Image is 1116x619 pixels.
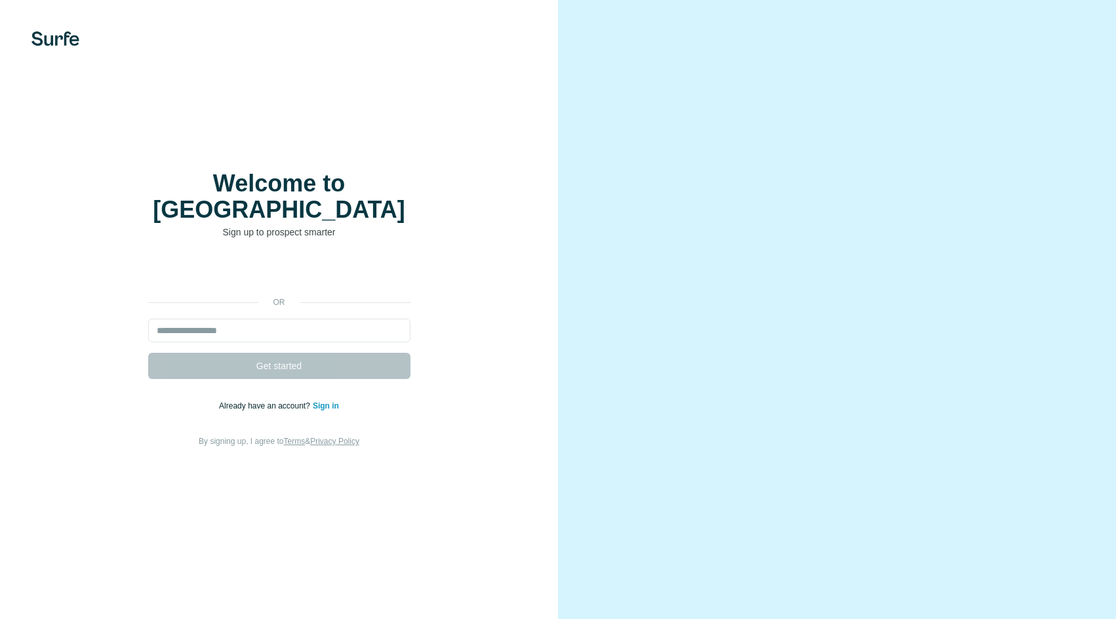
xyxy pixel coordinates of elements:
[31,31,79,46] img: Surfe's logo
[284,437,306,446] a: Terms
[148,226,410,239] p: Sign up to prospect smarter
[258,296,300,308] p: or
[148,170,410,223] h1: Welcome to [GEOGRAPHIC_DATA]
[142,258,417,287] iframe: Schaltfläche „Über Google anmelden“
[310,437,359,446] a: Privacy Policy
[199,437,359,446] span: By signing up, I agree to &
[313,401,339,410] a: Sign in
[219,401,313,410] span: Already have an account?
